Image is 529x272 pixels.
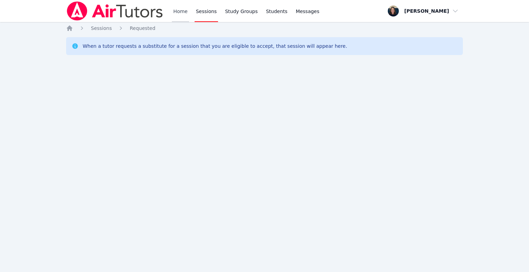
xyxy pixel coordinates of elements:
[91,25,112,32] a: Sessions
[130,25,155,31] span: Requested
[130,25,155,32] a: Requested
[296,8,320,15] span: Messages
[83,43,347,50] div: When a tutor requests a substitute for a session that you are eligible to accept, that session wi...
[66,25,463,32] nav: Breadcrumb
[66,1,164,21] img: Air Tutors
[91,25,112,31] span: Sessions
